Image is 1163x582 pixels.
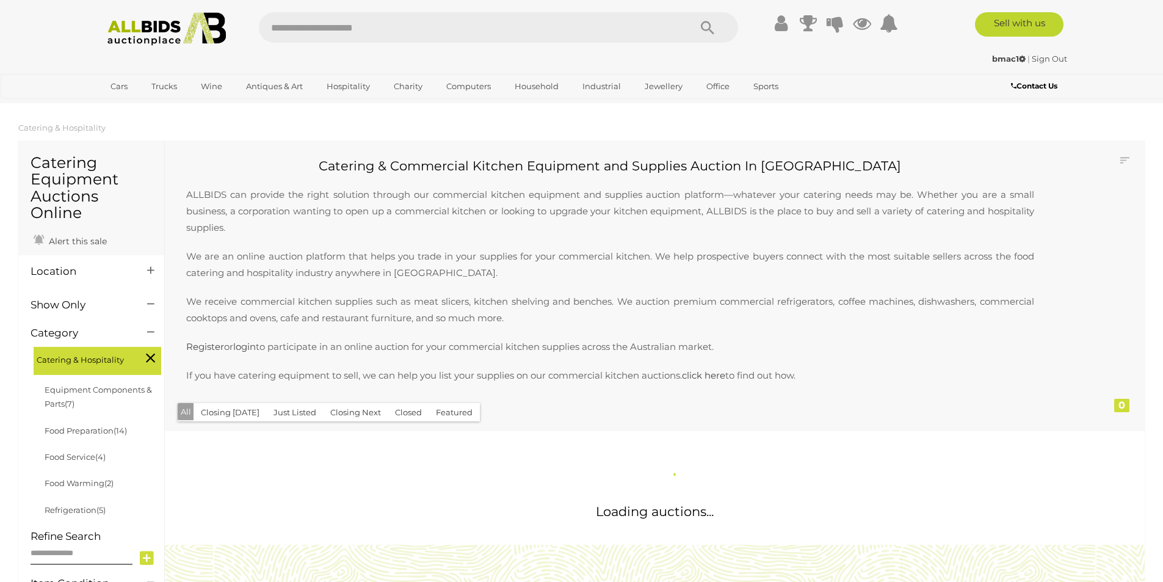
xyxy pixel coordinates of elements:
[31,531,161,542] h4: Refine Search
[386,76,430,96] a: Charity
[104,478,114,488] span: (2)
[698,76,737,96] a: Office
[319,76,378,96] a: Hospitality
[238,76,311,96] a: Antiques & Art
[174,293,1046,326] p: We receive commercial kitchen supplies such as meat slicers, kitchen shelving and benches. We auc...
[194,403,267,422] button: Closing [DATE]
[677,12,738,43] button: Search
[174,174,1046,236] p: ALLBIDS can provide the right solution through our commercial kitchen equipment and supplies auct...
[45,385,152,409] a: Equipment Components & Parts(7)
[45,426,127,435] a: Food Preparation(14)
[65,399,74,409] span: (7)
[1027,54,1030,64] span: |
[103,76,136,96] a: Cars
[45,505,106,515] a: Refrigeration(5)
[992,54,1026,64] strong: bmac1
[507,76,567,96] a: Household
[45,478,114,488] a: Food Warming(2)
[438,76,499,96] a: Computers
[31,231,110,249] a: Alert this sale
[975,12,1063,37] a: Sell with us
[637,76,690,96] a: Jewellery
[1011,79,1060,93] a: Contact Us
[95,452,106,462] span: (4)
[388,403,429,422] button: Closed
[596,504,714,519] span: Loading auctions...
[174,248,1046,281] p: We are an online auction platform that helps you trade in your supplies for your commercial kitch...
[18,123,106,133] a: Catering & Hospitality
[174,367,1046,384] p: If you have catering equipment to sell, we can help you list your supplies on our commercial kitc...
[31,327,129,339] h4: Category
[45,452,106,462] a: Food Service(4)
[266,403,324,422] button: Just Listed
[1114,399,1129,412] div: 0
[233,341,256,352] a: login
[46,236,107,247] span: Alert this sale
[37,350,128,367] span: Catering & Hospitality
[174,159,1046,173] h2: Catering & Commercial Kitchen Equipment and Supplies Auction In [GEOGRAPHIC_DATA]
[193,76,230,96] a: Wine
[103,96,205,117] a: [GEOGRAPHIC_DATA]
[186,341,224,352] a: Register
[31,155,152,222] h1: Catering Equipment Auctions Online
[682,369,725,381] a: click here
[1032,54,1067,64] a: Sign Out
[174,338,1046,355] p: or to participate in an online auction for your commercial kitchen supplies across the Australian...
[323,403,388,422] button: Closing Next
[96,505,106,515] span: (5)
[178,403,194,421] button: All
[574,76,629,96] a: Industrial
[143,76,185,96] a: Trucks
[1011,81,1057,90] b: Contact Us
[429,403,480,422] button: Featured
[31,266,129,277] h4: Location
[31,299,129,311] h4: Show Only
[114,426,127,435] span: (14)
[745,76,786,96] a: Sports
[101,12,233,46] img: Allbids.com.au
[992,54,1027,64] a: bmac1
